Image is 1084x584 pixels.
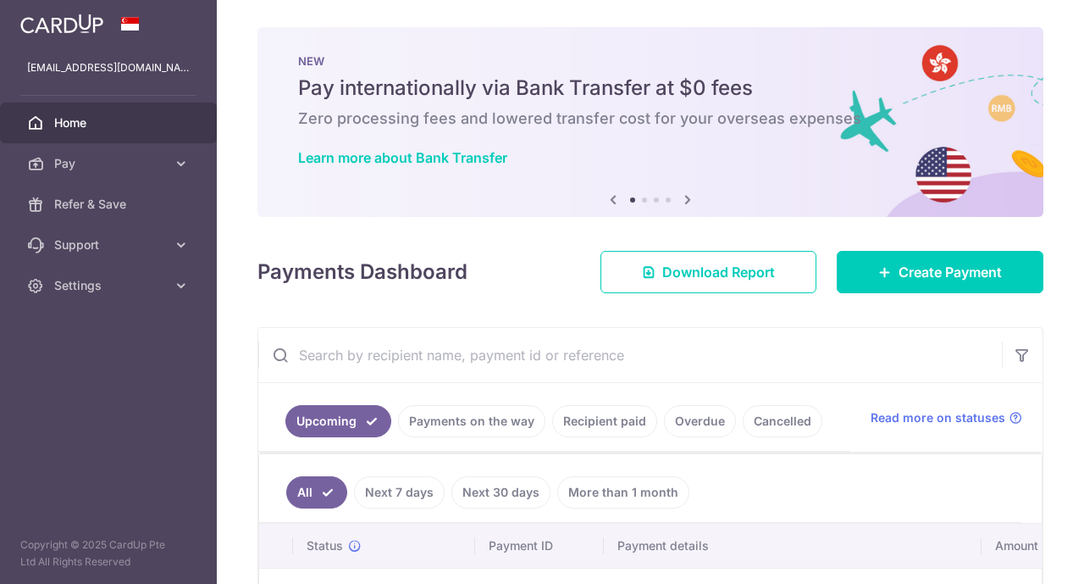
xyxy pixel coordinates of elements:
a: Payments on the way [398,405,545,437]
img: CardUp [20,14,103,34]
a: Next 7 days [354,476,445,509]
img: Bank transfer banner [257,27,1043,217]
span: Support [54,236,166,253]
h5: Pay internationally via Bank Transfer at $0 fees [298,75,1003,102]
a: More than 1 month [557,476,689,509]
a: All [286,476,347,509]
a: Recipient paid [552,405,657,437]
span: Refer & Save [54,196,166,213]
a: Next 30 days [451,476,550,509]
p: [EMAIL_ADDRESS][DOMAIN_NAME] [27,59,190,76]
input: Search by recipient name, payment id or reference [258,328,1002,382]
span: Settings [54,277,166,294]
a: Read more on statuses [871,409,1022,426]
th: Payment details [604,524,982,568]
span: Read more on statuses [871,409,1005,426]
a: Overdue [664,405,736,437]
span: Create Payment [899,262,1002,282]
h4: Payments Dashboard [257,257,467,287]
span: Status [307,537,343,554]
span: Amount [995,537,1038,554]
a: Download Report [600,251,816,293]
a: Create Payment [837,251,1043,293]
th: Payment ID [475,524,604,568]
a: Cancelled [743,405,822,437]
p: NEW [298,54,1003,68]
span: Pay [54,155,166,172]
a: Upcoming [285,405,391,437]
span: Download Report [662,262,775,282]
h6: Zero processing fees and lowered transfer cost for your overseas expenses [298,108,1003,129]
a: Learn more about Bank Transfer [298,149,507,166]
span: Home [54,114,166,131]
